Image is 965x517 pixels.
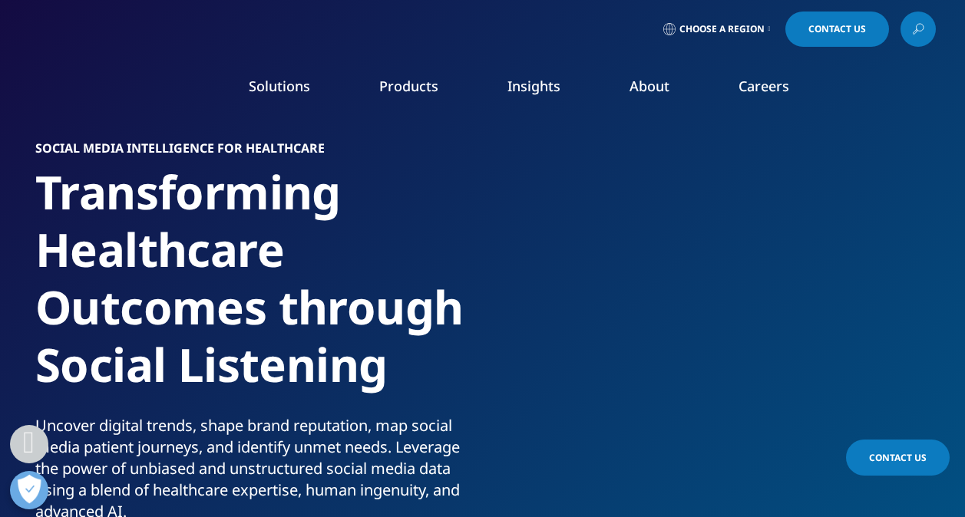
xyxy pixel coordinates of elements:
[679,23,765,35] span: Choose a Region
[249,77,310,95] a: Solutions
[808,25,866,34] span: Contact Us
[159,54,936,126] nav: Primary
[35,142,477,163] h6: Social Media Intelligence for Healthcare
[630,77,669,95] a: About
[35,163,477,415] h1: Transforming Healthcare Outcomes through Social Listening
[739,77,789,95] a: Careers
[846,440,950,476] a: Contact Us
[379,77,438,95] a: Products
[519,142,930,449] img: 3233_custom-photo_woman-looking-at-data-on-screens-holding-tablet.jpg
[507,77,560,95] a: Insights
[10,471,48,509] button: Open Preferences
[785,12,889,47] a: Contact Us
[869,451,927,464] span: Contact Us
